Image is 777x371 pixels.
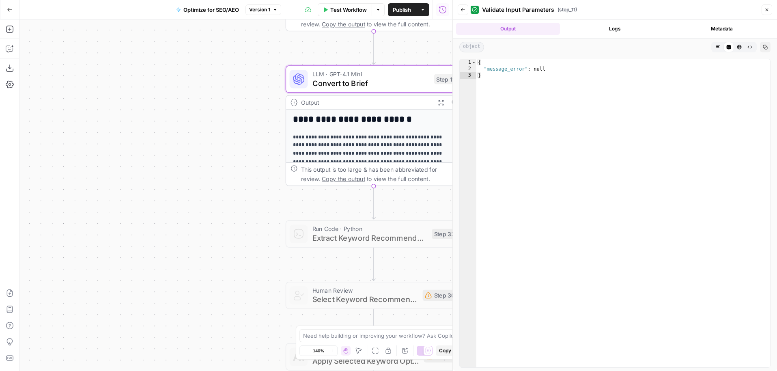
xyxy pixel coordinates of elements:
[563,23,667,35] button: Logs
[312,78,430,89] span: Convert to Brief
[439,347,451,354] span: Copy
[434,74,457,84] div: Step 11
[372,186,375,219] g: Edge from step_11 to step_32
[460,72,476,79] div: 3
[312,224,427,233] span: Run Code · Python
[318,3,372,16] button: Test Workflow
[312,232,427,244] span: Extract Keyword Recommendations Array
[312,293,418,305] span: Select Keyword Recommendations to Implement
[183,6,239,14] span: Optimize for SEO/AEO
[312,355,420,367] span: Apply Selected Keyword Optimizations by Section
[456,23,560,35] button: Output
[301,98,431,107] div: Output
[432,229,457,239] div: Step 32
[313,347,324,354] span: 140%
[436,345,454,356] button: Copy
[312,69,430,78] span: LLM · GPT-4.1 Mini
[286,343,462,370] div: LLM · [PERSON_NAME] 4Apply Selected Keyword Optimizations by SectionStep 31
[372,248,375,280] g: Edge from step_32 to step_30
[423,290,457,301] div: Step 30
[372,31,375,64] g: Edge from step_9 to step_11
[286,220,462,248] div: Run Code · PythonExtract Keyword Recommendations ArrayStep 32
[388,3,416,16] button: Publish
[312,286,418,295] span: Human Review
[482,6,554,14] span: Validate Input Parameters
[460,59,476,66] div: 1
[557,6,577,13] span: ( step_11 )
[459,42,484,52] span: object
[670,23,774,35] button: Metadata
[301,165,457,183] div: This output is too large & has been abbreviated for review. to view the full content.
[245,4,281,15] button: Version 1
[322,21,365,28] span: Copy the output
[301,10,457,28] div: This output is too large & has been abbreviated for review. to view the full content.
[286,282,462,309] div: Human ReviewSelect Keyword Recommendations to ImplementStep 30
[393,6,411,14] span: Publish
[249,6,270,13] span: Version 1
[471,59,476,66] span: Toggle code folding, rows 1 through 3
[330,6,367,14] span: Test Workflow
[322,175,365,182] span: Copy the output
[424,351,456,362] div: Step 31
[460,66,476,72] div: 2
[171,3,244,16] button: Optimize for SEO/AEO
